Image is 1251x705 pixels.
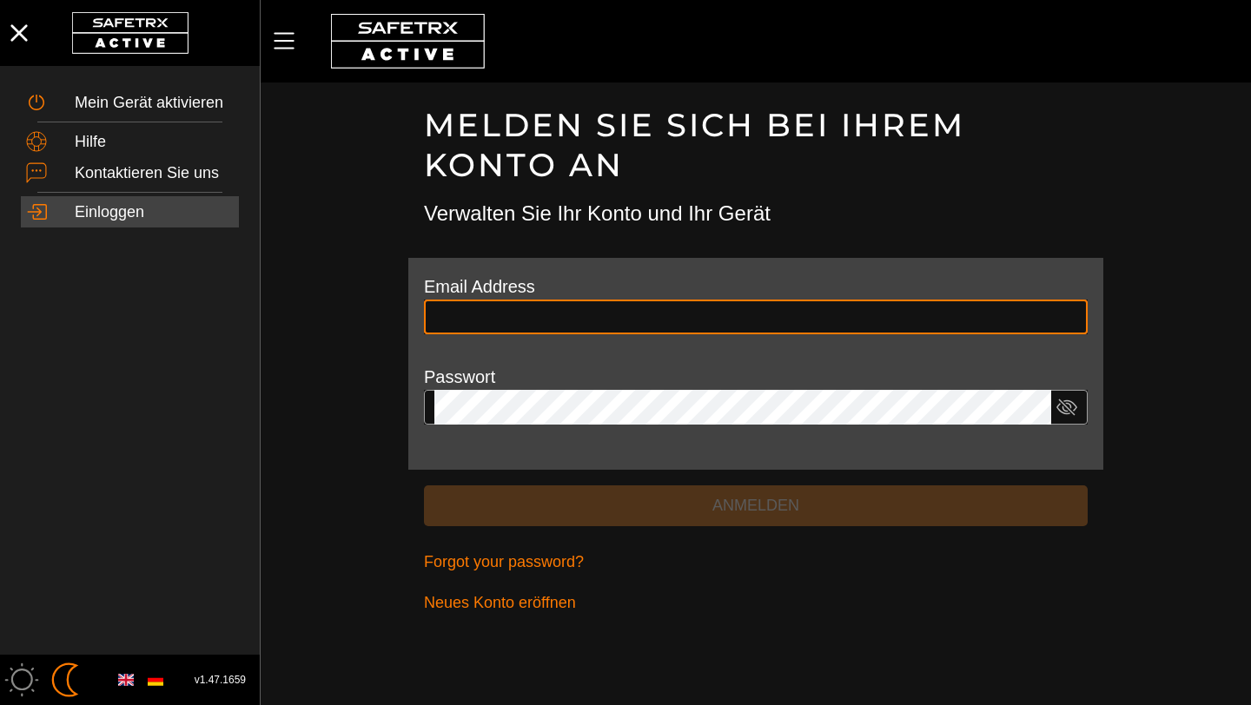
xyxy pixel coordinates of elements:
[26,131,47,152] img: Help.svg
[424,485,1088,526] button: Anmelden
[75,203,234,222] div: Einloggen
[148,672,163,688] img: de.svg
[184,666,256,695] button: v1.47.1659
[48,662,83,697] img: ModeDark.svg
[438,492,1074,519] span: Anmelden
[195,671,246,689] span: v1.47.1659
[424,199,1088,228] h3: Verwalten Sie Ihr Konto und Ihr Gerät
[26,162,47,183] img: ContactUs.svg
[424,549,584,576] span: Forgot your password?
[424,105,1088,185] h1: Melden Sie sich bei Ihrem Konto an
[4,662,39,697] img: ModeLight.svg
[111,665,141,695] button: English
[141,665,170,695] button: German
[424,277,535,296] label: Email Address
[424,583,1088,623] a: Neues Konto eröffnen
[269,23,313,59] button: MenÜ
[75,164,234,183] div: Kontaktieren Sie uns
[424,590,576,616] span: Neues Konto eröffnen
[75,133,234,152] div: Hilfe
[424,367,495,386] label: Passwort
[118,672,134,688] img: en.svg
[75,94,234,113] div: Mein Gerät aktivieren
[424,542,1088,583] a: Forgot your password?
